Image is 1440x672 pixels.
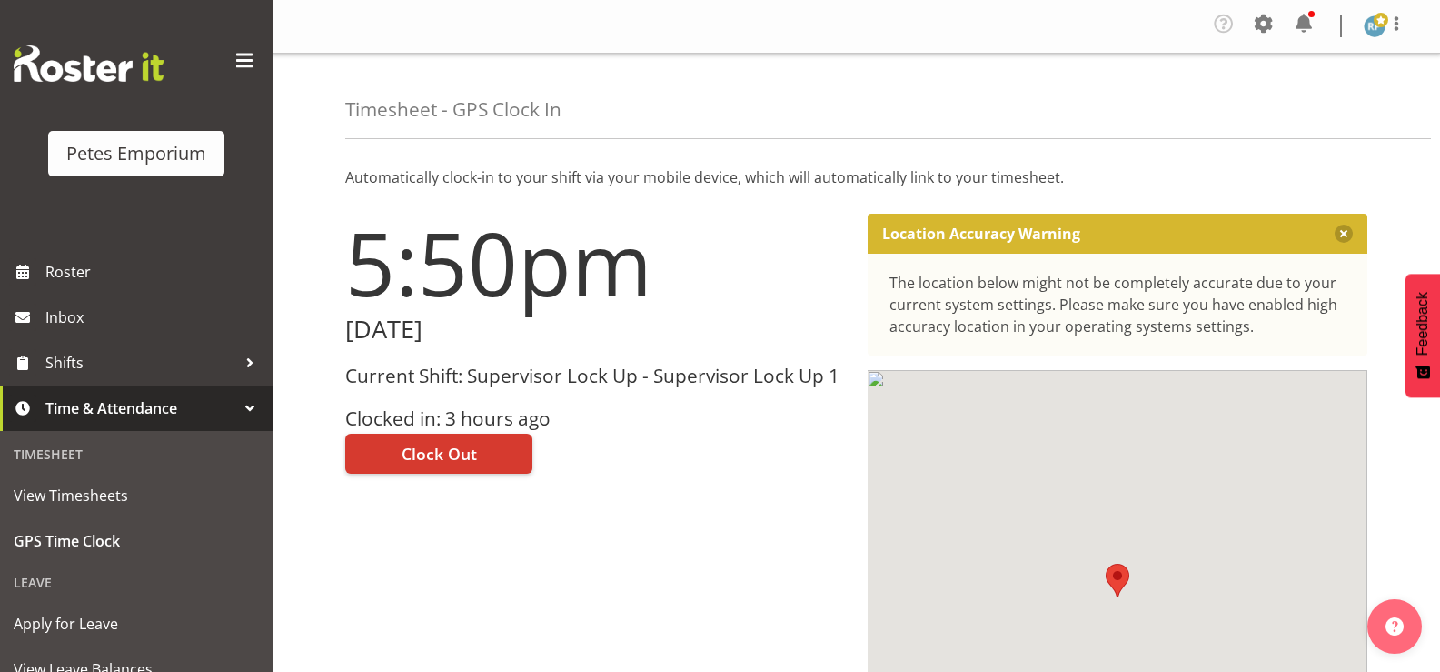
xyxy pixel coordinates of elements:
span: Apply for Leave [14,610,259,637]
h3: Current Shift: Supervisor Lock Up - Supervisor Lock Up 1 [345,366,846,386]
h4: Timesheet - GPS Clock In [345,99,561,120]
div: Leave [5,564,268,601]
img: help-xxl-2.png [1385,617,1404,636]
span: Feedback [1415,292,1431,356]
h3: Clocked in: 3 hours ago [345,408,846,429]
div: The location below might not be completely accurate due to your current system settings. Please m... [889,272,1346,337]
p: Automatically clock-in to your shift via your mobile device, which will automatically link to you... [345,166,1367,188]
button: Clock Out [345,434,532,474]
span: Inbox [45,304,263,331]
a: View Timesheets [5,473,268,518]
span: Shifts [45,349,236,376]
h2: [DATE] [345,316,846,344]
img: reina-puketapu721.jpg [1364,15,1385,37]
h1: 5:50pm [345,214,846,312]
div: Timesheet [5,436,268,473]
span: Time & Attendance [45,395,236,422]
img: Rosterit website logo [14,45,164,82]
div: Petes Emporium [66,140,206,167]
span: GPS Time Clock [14,527,259,555]
p: Location Accuracy Warning [882,225,1080,243]
span: View Timesheets [14,482,259,509]
a: Apply for Leave [5,601,268,647]
button: Feedback - Show survey [1405,274,1440,397]
a: GPS Time Clock [5,518,268,564]
button: Close message [1335,225,1353,243]
span: Roster [45,258,263,286]
span: Clock Out [402,442,477,466]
